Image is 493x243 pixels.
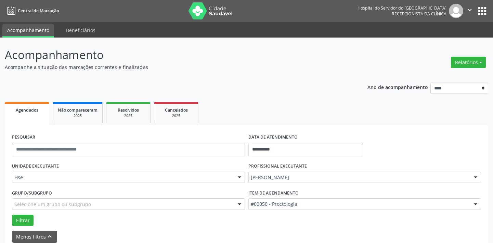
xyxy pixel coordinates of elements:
[251,201,467,208] span: #00050 - Proctologia
[2,24,54,38] a: Acompanhamento
[46,233,53,240] i: keyboard_arrow_up
[18,8,59,14] span: Central de Marcação
[111,113,145,118] div: 2025
[165,107,188,113] span: Cancelados
[367,83,428,91] p: Ano de acompanhamento
[58,107,98,113] span: Não compareceram
[14,174,231,181] span: Hse
[16,107,38,113] span: Agendados
[248,188,299,198] label: Item de agendamento
[5,63,343,71] p: Acompanhe a situação das marcações correntes e finalizadas
[61,24,100,36] a: Beneficiários
[5,5,59,16] a: Central de Marcação
[12,188,52,198] label: Grupo/Subgrupo
[12,215,34,226] button: Filtrar
[12,161,59,172] label: UNIDADE EXECUTANTE
[251,174,467,181] span: [PERSON_NAME]
[392,11,446,17] span: Recepcionista da clínica
[451,57,486,68] button: Relatórios
[12,132,35,143] label: PESQUISAR
[248,132,298,143] label: DATA DE ATENDIMENTO
[5,46,343,63] p: Acompanhamento
[14,201,91,208] span: Selecione um grupo ou subgrupo
[159,113,193,118] div: 2025
[58,113,98,118] div: 2025
[466,6,473,14] i: 
[476,5,488,17] button: apps
[449,4,463,18] img: img
[248,161,307,172] label: PROFISSIONAL EXECUTANTE
[12,231,57,243] button: Menos filtroskeyboard_arrow_up
[358,5,446,11] div: Hospital do Servidor do [GEOGRAPHIC_DATA]
[463,4,476,18] button: 
[118,107,139,113] span: Resolvidos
